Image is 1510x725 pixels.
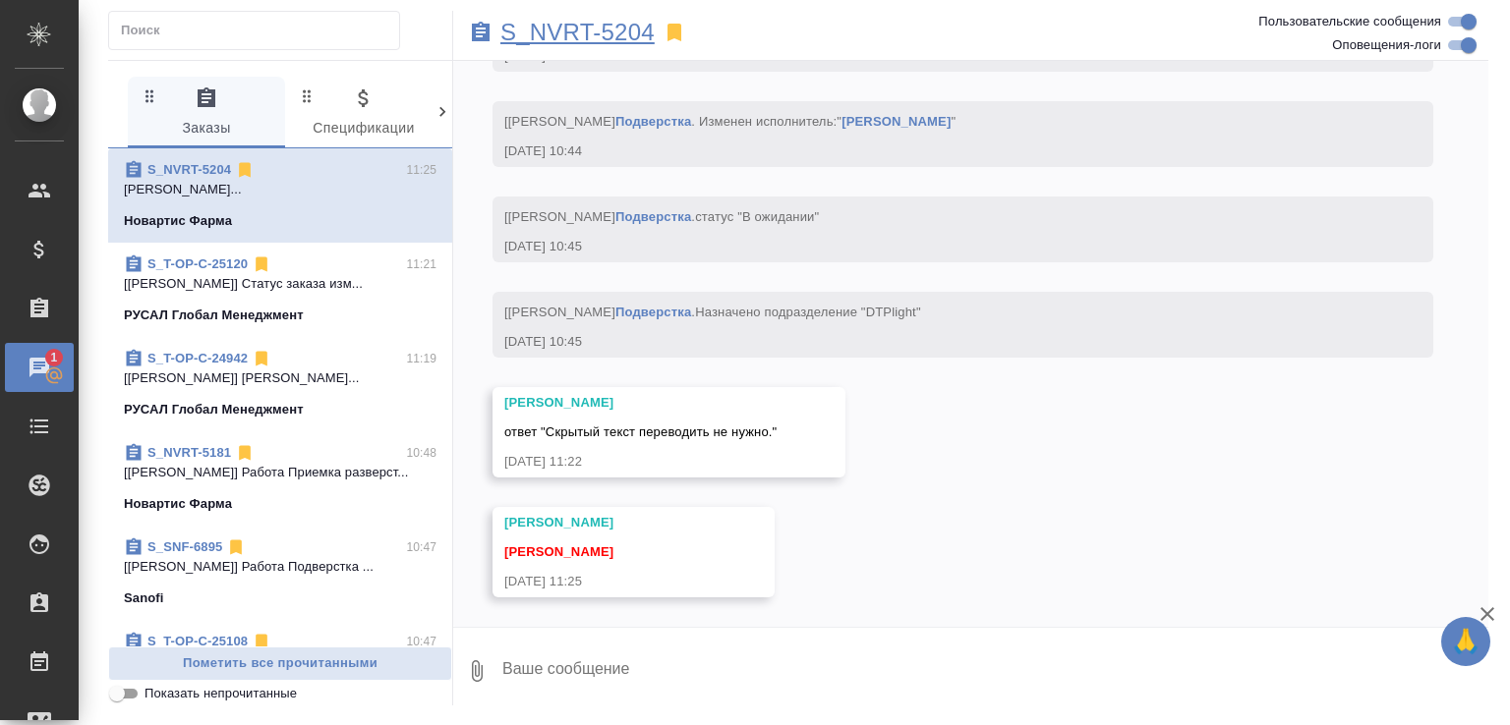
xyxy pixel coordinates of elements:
svg: Отписаться [252,254,271,274]
p: 10:48 [406,443,436,463]
p: РУСАЛ Глобал Менеджмент [124,400,304,419]
span: Пользовательские сообщения [1258,12,1441,31]
a: S_NVRT-5204 [147,162,231,177]
span: 1 [38,348,69,367]
span: [[PERSON_NAME] . Изменен исполнитель: [504,114,956,129]
div: S_T-OP-C-2494211:19[[PERSON_NAME]] [PERSON_NAME]...РУСАЛ Глобал Менеджмент [108,337,452,431]
a: S_SNF-6895 [147,539,222,554]
svg: Отписаться [252,349,271,368]
div: [PERSON_NAME] [504,513,706,532]
a: S_NVRT-5204 [500,23,655,42]
div: [DATE] 10:45 [504,237,1365,256]
a: [PERSON_NAME] [842,114,951,129]
p: РУСАЛ Глобал Менеджмент [124,306,304,325]
p: Новартис Фарма [124,211,232,231]
a: S_T-OP-C-24942 [147,351,248,365]
a: Подверстка [615,305,691,319]
span: статус "В ожидании" [695,209,819,224]
button: 🙏 [1441,617,1490,666]
p: 10:47 [406,632,436,651]
a: S_NVRT-5181 [147,445,231,460]
p: Sanofi [124,588,164,608]
span: [[PERSON_NAME] . [504,209,819,224]
a: S_T-OP-C-25108 [147,634,248,648]
svg: Зажми и перетащи, чтобы поменять порядок вкладок [298,86,317,105]
span: Спецификации [297,86,431,140]
div: [DATE] 10:44 [504,141,1365,161]
p: [[PERSON_NAME]] Статус заказа изм... [124,274,436,294]
a: Подверстка [615,209,691,224]
span: Пометить все прочитанными [119,652,441,675]
p: 11:21 [406,254,436,274]
div: S_NVRT-518110:48[[PERSON_NAME]] Работа Приемка разверст...Новартис Фарма [108,431,452,526]
span: [[PERSON_NAME] . [504,305,921,319]
svg: Отписаться [226,537,246,557]
div: S_SNF-689510:47[[PERSON_NAME]] Работа Подверстка ...Sanofi [108,526,452,620]
span: Оповещения-логи [1332,35,1441,55]
svg: Зажми и перетащи, чтобы поменять порядок вкладок [141,86,159,105]
span: ответ "Скрытый текст переводить не нужно." [504,424,777,439]
p: [[PERSON_NAME]] Работа Приемка разверст... [124,463,436,482]
span: Назначено подразделение "DTPlight" [695,305,921,319]
a: S_T-OP-C-25120 [147,256,248,271]
svg: Отписаться [252,632,271,651]
span: [PERSON_NAME] [504,544,613,559]
div: S_T-OP-C-2512011:21[[PERSON_NAME]] Статус заказа изм...РУСАЛ Глобал Менеджмент [108,243,452,337]
svg: Отписаться [235,160,255,180]
p: [[PERSON_NAME]] Работа Подверстка ... [124,557,436,577]
div: [PERSON_NAME] [504,393,777,413]
input: Поиск [121,17,399,44]
p: [[PERSON_NAME]] [PERSON_NAME]... [124,368,436,388]
p: Новартис Фарма [124,494,232,514]
p: [PERSON_NAME]... [124,180,436,199]
p: 10:47 [406,537,436,557]
span: 🙏 [1449,621,1482,662]
svg: Отписаться [235,443,255,463]
p: 11:19 [406,349,436,368]
div: S_NVRT-520411:25[PERSON_NAME]...Новартис Фарма [108,148,452,243]
button: Пометить все прочитанными [108,646,452,681]
div: [DATE] 10:45 [504,332,1365,352]
a: 1 [5,343,74,392]
div: [DATE] 11:22 [504,452,777,472]
a: Подверстка [615,114,691,129]
span: Показать непрочитанные [145,684,297,703]
span: " " [837,114,956,129]
div: S_T-OP-C-2510810:47[[PERSON_NAME]] Работа Восстановление с...РУСАЛ Глобал Менеджмент [108,620,452,714]
div: [DATE] 11:25 [504,572,706,591]
p: 11:25 [406,160,436,180]
span: Заказы [140,86,273,140]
